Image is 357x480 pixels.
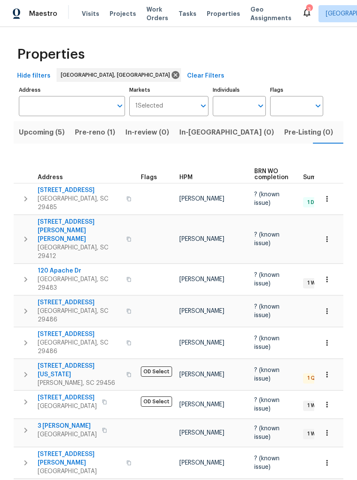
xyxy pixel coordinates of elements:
[254,397,280,412] span: ? (known issue)
[146,5,168,22] span: Work Orders
[38,422,97,430] span: 3 [PERSON_NAME]
[38,267,121,275] span: 120 Apache Dr
[284,126,333,138] span: Pre-Listing (0)
[19,126,65,138] span: Upcoming (5)
[254,304,280,318] span: ? (known issue)
[179,430,224,436] span: [PERSON_NAME]
[312,100,324,112] button: Open
[17,50,85,59] span: Properties
[61,71,173,79] span: [GEOGRAPHIC_DATA], [GEOGRAPHIC_DATA]
[38,450,121,467] span: [STREET_ADDRESS][PERSON_NAME]
[303,174,331,180] span: Summary
[179,340,224,346] span: [PERSON_NAME]
[255,100,267,112] button: Open
[304,279,323,287] span: 1 WIP
[110,9,136,18] span: Projects
[270,87,323,93] label: Flags
[207,9,240,18] span: Properties
[19,87,125,93] label: Address
[179,276,224,282] span: [PERSON_NAME]
[254,192,280,206] span: ? (known issue)
[38,298,121,307] span: [STREET_ADDRESS]
[179,460,224,466] span: [PERSON_NAME]
[38,218,121,243] span: [STREET_ADDRESS][PERSON_NAME][PERSON_NAME]
[179,126,274,138] span: In-[GEOGRAPHIC_DATA] (0)
[304,402,323,409] span: 1 WIP
[254,456,280,470] span: ? (known issue)
[125,126,169,138] span: In-review (0)
[38,467,121,476] span: [GEOGRAPHIC_DATA]
[38,393,97,402] span: [STREET_ADDRESS]
[197,100,209,112] button: Open
[179,196,224,202] span: [PERSON_NAME]
[38,362,121,379] span: [STREET_ADDRESS][US_STATE]
[38,307,121,324] span: [GEOGRAPHIC_DATA], SC 29486
[304,199,327,206] span: 1 Done
[29,9,57,18] span: Maestro
[141,174,157,180] span: Flags
[17,71,51,81] span: Hide filters
[38,402,97,411] span: [GEOGRAPHIC_DATA]
[254,426,280,440] span: ? (known issue)
[254,367,280,382] span: ? (known issue)
[184,68,228,84] button: Clear Filters
[38,275,121,292] span: [GEOGRAPHIC_DATA], SC 29483
[38,430,97,439] span: [GEOGRAPHIC_DATA]
[304,375,322,382] span: 1 QC
[254,272,280,287] span: ? (known issue)
[187,71,224,81] span: Clear Filters
[254,232,280,246] span: ? (known issue)
[178,11,196,17] span: Tasks
[179,236,224,242] span: [PERSON_NAME]
[38,330,121,339] span: [STREET_ADDRESS]
[129,87,209,93] label: Markets
[306,5,312,14] div: 3
[250,5,292,22] span: Geo Assignments
[38,339,121,356] span: [GEOGRAPHIC_DATA], SC 29486
[38,174,63,180] span: Address
[135,102,163,110] span: 1 Selected
[57,68,181,82] div: [GEOGRAPHIC_DATA], [GEOGRAPHIC_DATA]
[179,308,224,314] span: [PERSON_NAME]
[38,186,121,195] span: [STREET_ADDRESS]
[38,379,121,387] span: [PERSON_NAME], SC 29456
[114,100,126,112] button: Open
[179,174,193,180] span: HPM
[38,195,121,212] span: [GEOGRAPHIC_DATA], SC 29485
[14,68,54,84] button: Hide filters
[213,87,266,93] label: Individuals
[75,126,115,138] span: Pre-reno (1)
[254,336,280,350] span: ? (known issue)
[141,366,172,377] span: OD Select
[82,9,99,18] span: Visits
[38,243,121,261] span: [GEOGRAPHIC_DATA], SC 29412
[254,168,289,180] span: BRN WO completion
[304,430,323,438] span: 1 WIP
[179,402,224,408] span: [PERSON_NAME]
[179,372,224,378] span: [PERSON_NAME]
[141,396,172,407] span: OD Select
